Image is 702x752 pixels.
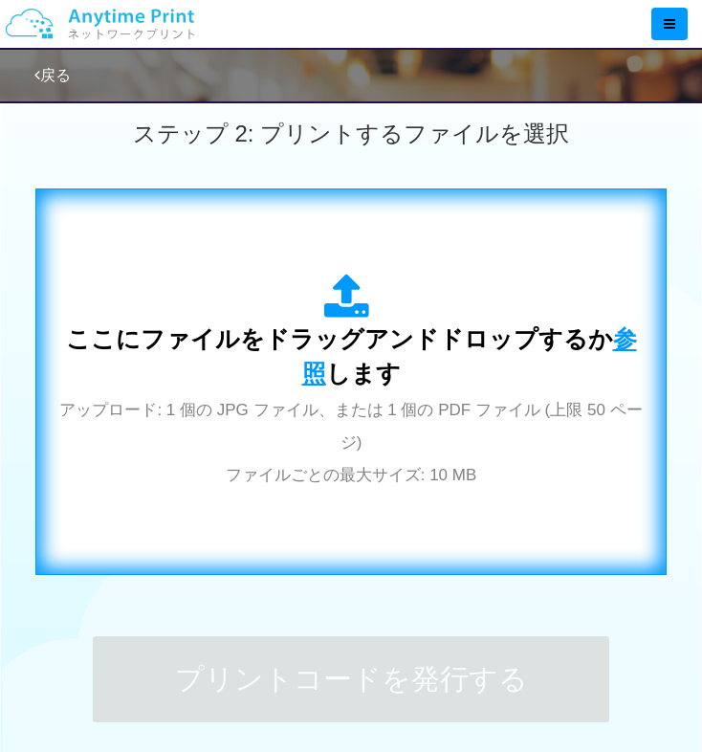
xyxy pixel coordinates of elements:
[93,636,609,722] button: プリントコードを発行する
[59,401,642,485] span: アップロード: 1 個の JPG ファイル、または 1 個の PDF ファイル (上限 50 ページ) ファイルごとの最大サイズ: 10 MB
[302,325,637,387] span: 参照
[133,121,569,146] span: ステップ 2: プリントするファイルを選択
[66,325,637,387] span: ここにファイルをドラッグアンドドロップするか します
[34,67,71,83] a: 戻る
